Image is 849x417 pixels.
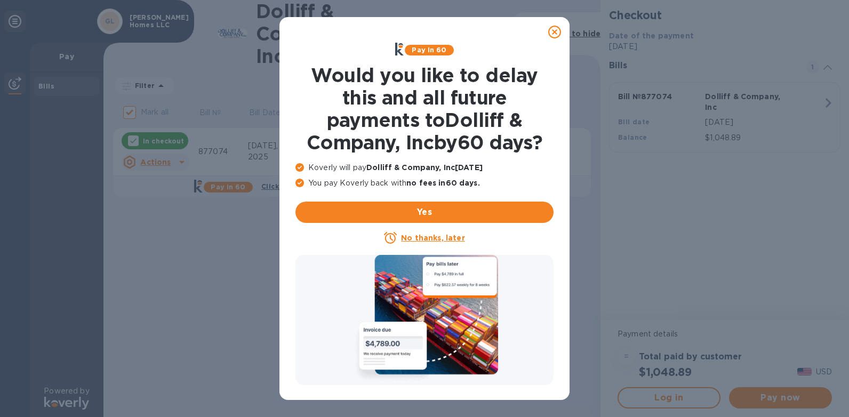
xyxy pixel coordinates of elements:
[401,234,464,242] u: No thanks, later
[295,162,554,173] p: Koverly will pay
[304,206,545,219] span: Yes
[295,64,554,154] h1: Would you like to delay this and all future payments to Dolliff & Company, Inc by 60 days ?
[295,202,554,223] button: Yes
[412,46,446,54] b: Pay in 60
[406,179,479,187] b: no fees in 60 days .
[366,163,483,172] b: Dolliff & Company, Inc [DATE]
[295,178,554,189] p: You pay Koverly back with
